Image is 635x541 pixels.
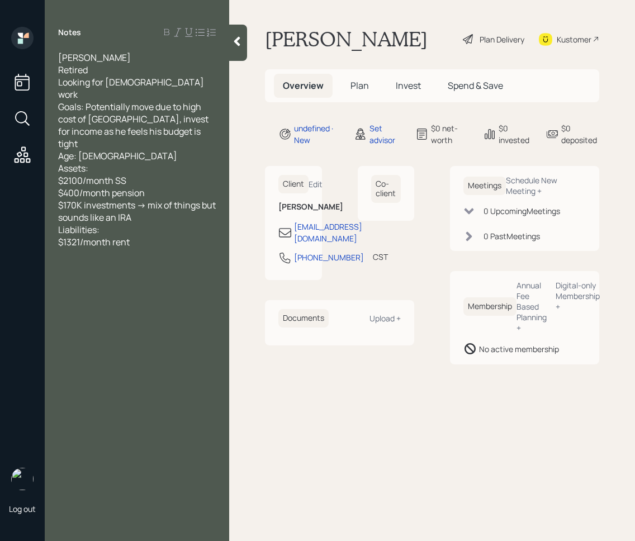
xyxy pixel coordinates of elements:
[278,309,329,328] h6: Documents
[350,79,369,92] span: Plan
[484,230,540,242] div: 0 Past Meeting s
[58,101,210,150] span: Goals: Potentially move due to high cost of [GEOGRAPHIC_DATA], invest for income as he feels his ...
[58,27,81,38] label: Notes
[448,79,503,92] span: Spend & Save
[278,202,309,212] h6: [PERSON_NAME]
[58,162,88,174] span: Assets:
[506,175,586,196] div: Schedule New Meeting +
[58,64,88,76] span: Retired
[11,468,34,490] img: retirable_logo.png
[9,504,36,514] div: Log out
[484,205,560,217] div: 0 Upcoming Meeting s
[371,175,401,203] h6: Co-client
[294,122,340,146] div: undefined · New
[396,79,421,92] span: Invest
[369,313,401,324] div: Upload +
[369,122,402,146] div: Set advisor
[283,79,324,92] span: Overview
[58,224,99,236] span: Liabilities:
[479,343,559,355] div: No active membership
[58,174,126,187] span: $2100/month SS
[294,251,364,263] div: [PHONE_NUMBER]
[58,187,145,199] span: $400/month pension
[58,76,206,101] span: Looking for [DEMOGRAPHIC_DATA] work
[556,280,600,312] div: Digital-only Membership +
[499,122,532,146] div: $0 invested
[557,34,591,45] div: Kustomer
[480,34,524,45] div: Plan Delivery
[58,199,217,224] span: $170K investments -> mix of things but sounds like an IRA
[58,51,131,64] span: [PERSON_NAME]
[58,236,130,248] span: $1321/month rent
[516,280,547,333] div: Annual Fee Based Planning +
[265,27,428,51] h1: [PERSON_NAME]
[309,179,323,189] div: Edit
[278,175,309,193] h6: Client
[463,177,506,195] h6: Meetings
[58,150,177,162] span: Age: [DEMOGRAPHIC_DATA]
[561,122,599,146] div: $0 deposited
[294,221,362,244] div: [EMAIL_ADDRESS][DOMAIN_NAME]
[463,297,516,316] h6: Membership
[431,122,470,146] div: $0 net-worth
